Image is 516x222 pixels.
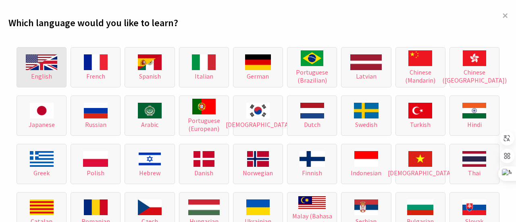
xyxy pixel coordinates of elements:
[30,151,54,167] img: Greek
[287,144,337,184] button: Finnish
[302,169,322,177] span: Finnish
[356,72,377,80] span: Latvian
[84,54,108,70] img: French
[87,169,104,177] span: Polish
[341,47,391,87] button: Latvian
[233,47,283,87] button: German
[468,169,481,177] span: Thai
[29,120,55,129] span: Japanese
[17,144,67,184] button: Greek
[194,169,213,177] span: Danish
[139,169,160,177] span: Hebrew
[354,199,378,215] img: Serbian
[8,17,508,29] h2: Which language would you like to learn?
[84,103,108,118] img: Russian
[410,120,431,129] span: Turkish
[350,54,382,70] img: Latvian
[179,144,229,184] button: Danish
[287,47,337,87] button: Portuguese (Brazilian)
[30,103,54,118] img: Japanese
[245,54,271,70] img: German
[71,144,121,184] button: Polish
[467,120,482,129] span: Hindi
[125,95,175,136] button: Arabic
[193,151,214,167] img: Danish
[83,151,108,167] img: Polish
[179,95,229,136] button: Portuguese (European)
[192,99,216,114] img: Portuguese (European)
[298,196,326,210] img: Malay (Bahasa Malaysia)
[408,151,432,167] img: Vietnamese
[179,47,229,87] button: Italian
[138,199,162,215] img: Czech
[125,47,175,87] button: Spanish
[355,120,377,129] span: Swedish
[408,50,432,66] img: Chinese (Mandarin)
[442,68,507,84] span: Chinese ([GEOGRAPHIC_DATA])
[395,95,445,136] button: Turkish
[449,95,499,136] button: Hindi
[408,103,432,118] img: Turkish
[341,95,391,136] button: Swedish
[85,120,106,129] span: Russian
[354,103,379,118] img: Swedish
[71,47,121,87] button: French
[304,120,320,129] span: Dutch
[351,169,381,177] span: Indonesian
[188,199,220,215] img: Hungarian
[192,54,216,70] img: Italian
[139,72,161,80] span: Spanish
[341,144,391,184] button: Indonesian
[462,199,486,215] img: Slovak
[388,169,453,177] span: [DEMOGRAPHIC_DATA]
[71,95,121,136] button: Russian
[125,144,175,184] button: Hebrew
[449,47,499,87] button: Chinese ([GEOGRAPHIC_DATA])
[395,144,445,184] button: [DEMOGRAPHIC_DATA]
[233,144,283,184] button: Norwegian
[246,103,270,118] img: Korean
[26,54,57,70] img: English
[31,72,52,80] span: English
[462,151,486,167] img: Thai
[463,50,487,66] img: Chinese (Mandarin)
[462,103,486,118] img: Hindi
[86,72,105,80] span: French
[354,151,378,167] img: Indonesian
[243,169,273,177] span: Norwegian
[233,95,283,136] button: [DEMOGRAPHIC_DATA]
[138,54,162,70] img: Spanish
[291,68,333,84] span: Portuguese (Brazilian)
[395,47,445,87] button: Chinese (Mandarin)
[301,50,323,66] img: Portuguese (Brazilian)
[195,72,213,80] span: Italian
[17,47,67,87] button: English
[84,199,108,215] img: Romanian
[139,151,160,167] img: Hebrew
[400,68,441,84] span: Chinese (Mandarin)
[300,151,325,167] img: Finnish
[287,95,337,136] button: Dutch
[141,120,158,129] span: Arabic
[17,95,67,136] button: Japanese
[30,199,54,215] img: Catalan
[407,199,433,215] img: Bulgarian
[502,8,508,23] span: ×
[247,151,269,167] img: Norwegian
[246,199,270,215] img: Ukrainian
[449,144,499,184] button: Thai
[300,103,324,118] img: Dutch
[226,120,291,129] span: [DEMOGRAPHIC_DATA]
[183,116,225,133] span: Portuguese (European)
[33,169,50,177] span: Greek
[247,72,269,80] span: German
[138,103,162,118] img: Arabic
